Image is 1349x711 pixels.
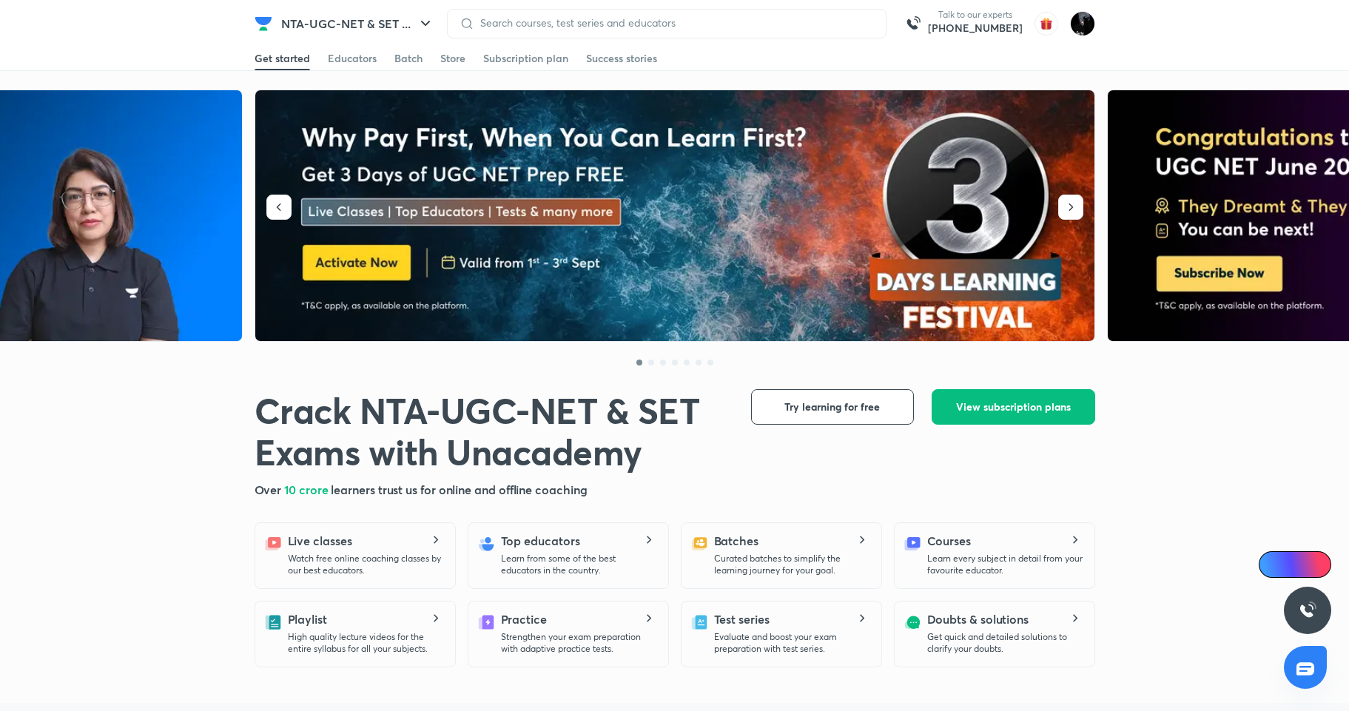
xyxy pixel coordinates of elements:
h5: Doubts & solutions [927,610,1029,628]
div: Batch [394,51,423,66]
a: Store [440,47,465,70]
div: Success stories [586,51,657,66]
span: Over [255,482,285,497]
span: View subscription plans [956,400,1071,414]
img: avatar [1035,12,1058,36]
button: NTA-UGC-NET & SET ... [272,9,443,38]
h5: Batches [714,532,758,550]
p: Learn every subject in detail from your favourite educator. [927,553,1083,576]
h5: Practice [501,610,547,628]
img: Mini John [1070,11,1095,36]
span: Try learning for free [784,400,880,414]
img: call-us [898,9,928,38]
p: Curated batches to simplify the learning journey for your goal. [714,553,869,576]
div: Subscription plan [483,51,568,66]
p: Strengthen your exam preparation with adaptive practice tests. [501,631,656,655]
button: Try learning for free [751,389,914,425]
a: Success stories [586,47,657,70]
p: Get quick and detailed solutions to clarify your doubts. [927,631,1083,655]
p: Watch free online coaching classes by our best educators. [288,553,443,576]
span: 10 crore [284,482,331,497]
div: Store [440,51,465,66]
p: Learn from some of the best educators in the country. [501,553,656,576]
input: Search courses, test series and educators [474,17,874,29]
img: ttu [1299,602,1316,619]
div: Get started [255,51,310,66]
span: learners trust us for online and offline coaching [331,482,587,497]
button: View subscription plans [932,389,1095,425]
a: Batch [394,47,423,70]
img: Company Logo [255,15,272,33]
span: Ai Doubts [1283,559,1322,570]
a: [PHONE_NUMBER] [928,21,1023,36]
h5: Test series [714,610,770,628]
h5: Live classes [288,532,352,550]
p: High quality lecture videos for the entire syllabus for all your subjects. [288,631,443,655]
p: Evaluate and boost your exam preparation with test series. [714,631,869,655]
img: Icon [1268,559,1279,570]
a: Subscription plan [483,47,568,70]
h1: Crack NTA-UGC-NET & SET Exams with Unacademy [255,389,727,472]
a: Educators [328,47,377,70]
div: Educators [328,51,377,66]
h5: Top educators [501,532,580,550]
a: Get started [255,47,310,70]
h5: Playlist [288,610,327,628]
p: Talk to our experts [928,9,1023,21]
h5: Courses [927,532,971,550]
a: Ai Doubts [1259,551,1331,578]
